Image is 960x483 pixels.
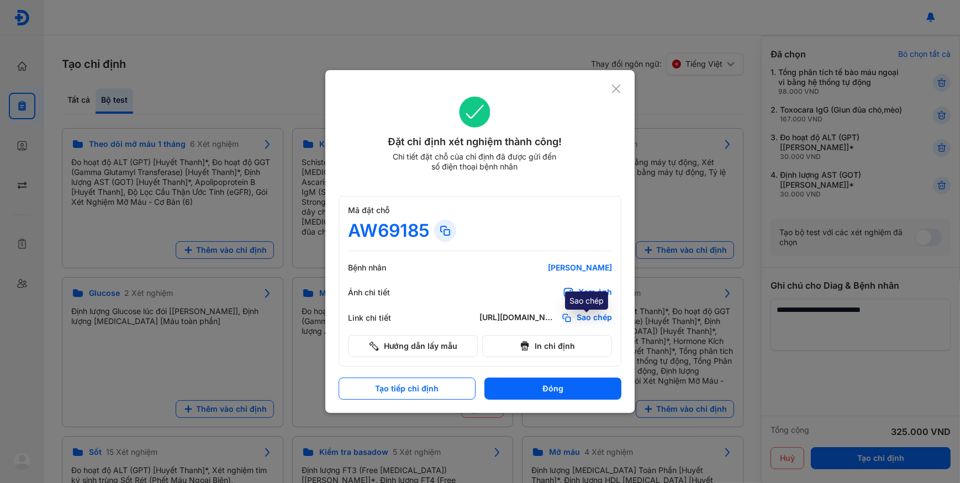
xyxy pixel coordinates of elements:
button: Hướng dẫn lấy mẫu [348,335,478,357]
span: Sao chép [577,312,612,323]
button: Tạo tiếp chỉ định [339,378,476,400]
div: [PERSON_NAME] [479,263,612,273]
div: Mã đặt chỗ [348,205,612,215]
div: Ảnh chi tiết [348,288,414,298]
button: In chỉ định [482,335,612,357]
div: Link chi tiết [348,313,414,323]
button: Đóng [484,378,621,400]
div: [URL][DOMAIN_NAME] [479,312,557,323]
div: Bệnh nhân [348,263,414,273]
div: Xem ảnh [578,287,612,298]
div: Chi tiết đặt chỗ của chỉ định đã được gửi đến số điện thoại bệnh nhân [388,152,561,172]
div: AW69185 [348,220,430,242]
div: Đặt chỉ định xét nghiệm thành công! [339,134,611,150]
